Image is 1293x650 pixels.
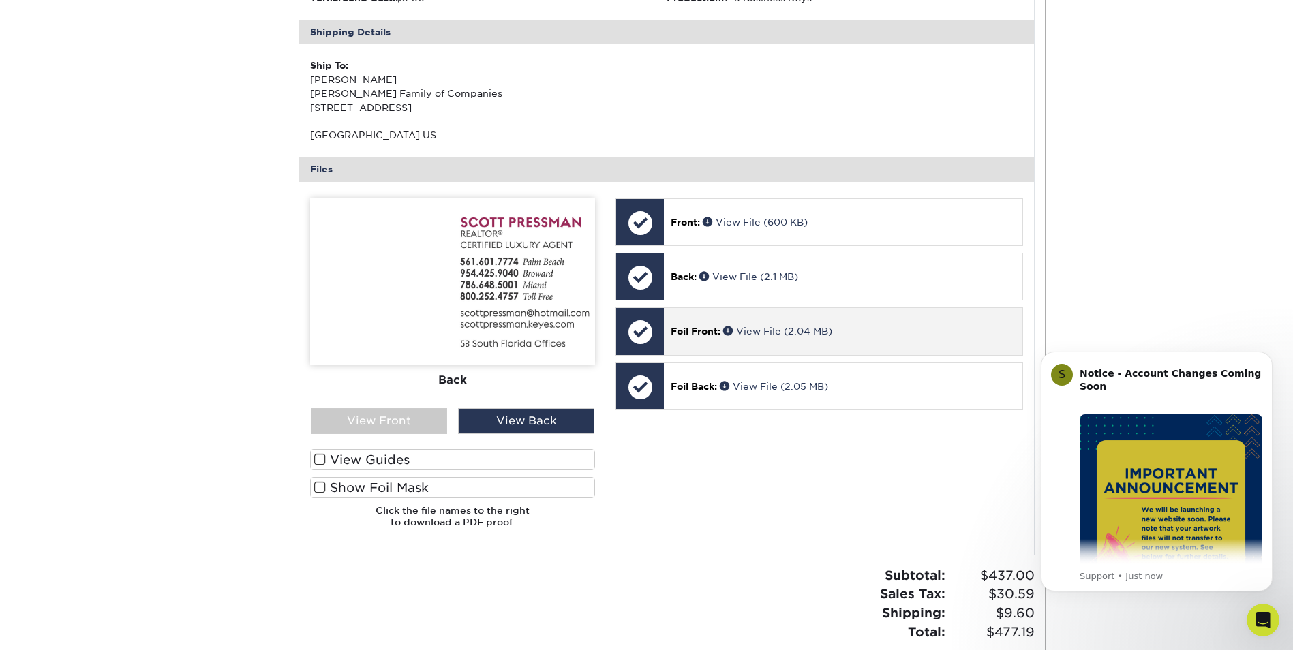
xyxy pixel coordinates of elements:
[671,381,717,392] span: Foil Back:
[310,477,595,498] label: Show Foil Mask
[1020,335,1293,643] iframe: Intercom notifications message
[310,59,667,142] div: [PERSON_NAME] [PERSON_NAME] Family of Companies [STREET_ADDRESS] [GEOGRAPHIC_DATA] US
[949,604,1035,623] span: $9.60
[311,408,447,434] div: View Front
[885,568,945,583] strong: Subtotal:
[310,365,595,394] div: Back
[699,271,798,282] a: View File (2.1 MB)
[723,326,832,337] a: View File (2.04 MB)
[671,217,700,228] span: Front:
[908,624,945,639] strong: Total:
[1247,604,1279,636] iframe: Intercom live chat
[310,60,348,71] strong: Ship To:
[949,623,1035,642] span: $477.19
[310,449,595,470] label: View Guides
[458,408,594,434] div: View Back
[880,586,945,601] strong: Sales Tax:
[299,20,1034,44] div: Shipping Details
[671,326,720,337] span: Foil Front:
[949,585,1035,604] span: $30.59
[671,271,697,282] span: Back:
[949,566,1035,585] span: $437.00
[310,505,595,538] h6: Click the file names to the right to download a PDF proof.
[882,605,945,620] strong: Shipping:
[299,157,1034,181] div: Files
[703,217,808,228] a: View File (600 KB)
[720,381,828,392] a: View File (2.05 MB)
